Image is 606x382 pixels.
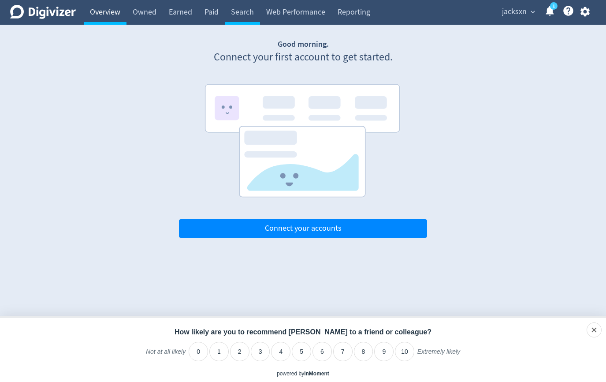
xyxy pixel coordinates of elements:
[179,219,427,238] button: Connect your accounts
[333,342,353,361] li: 7
[179,223,427,233] a: Connect your accounts
[179,50,427,65] p: Connect your first account to get started.
[552,3,554,9] text: 1
[271,342,290,361] li: 4
[179,39,427,50] h1: Good morning.
[189,342,208,361] li: 0
[312,342,332,361] li: 6
[502,5,527,19] span: jacksxn
[230,342,249,361] li: 2
[251,342,270,361] li: 3
[146,348,186,363] label: Not at all likely
[395,342,414,361] li: 10
[374,342,394,361] li: 9
[304,371,329,377] a: InMoment
[354,342,373,361] li: 8
[587,322,602,337] div: Close survey
[292,342,311,361] li: 5
[417,348,460,363] label: Extremely likely
[550,2,558,10] a: 1
[499,5,537,19] button: jacksxn
[265,225,342,232] span: Connect your accounts
[209,342,229,361] li: 1
[277,370,329,378] div: powered by inmoment
[529,8,537,16] span: expand_more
